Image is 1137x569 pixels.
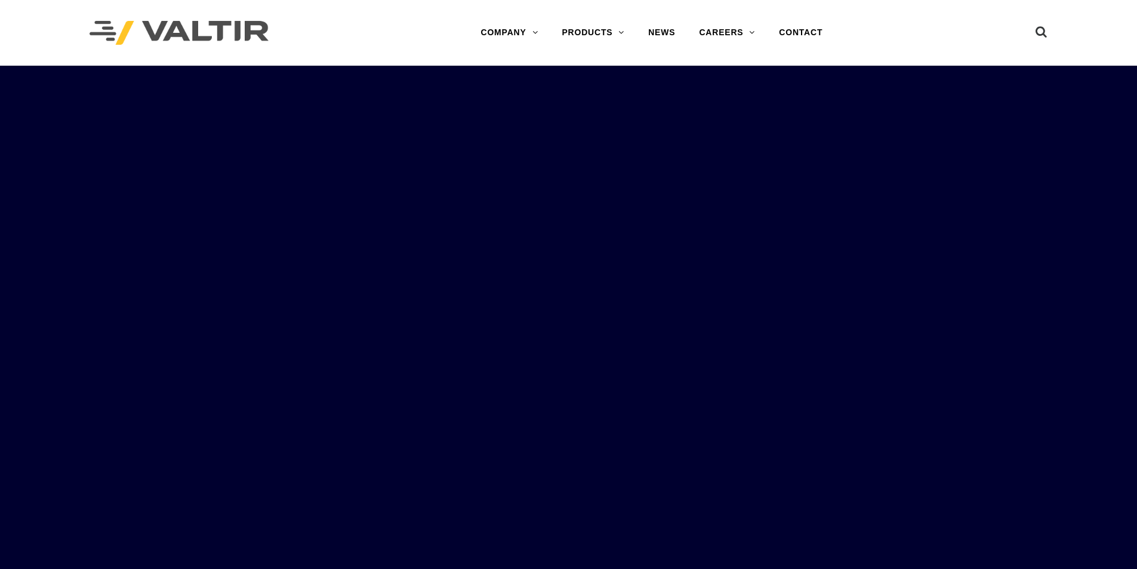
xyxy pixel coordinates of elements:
[550,21,636,45] a: PRODUCTS
[767,21,834,45] a: CONTACT
[687,21,767,45] a: CAREERS
[636,21,687,45] a: NEWS
[469,21,550,45] a: COMPANY
[90,21,269,45] img: Valtir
